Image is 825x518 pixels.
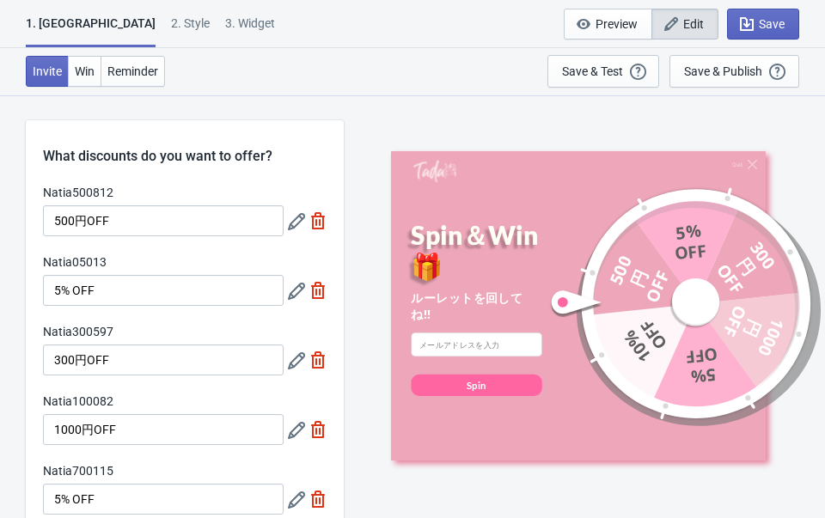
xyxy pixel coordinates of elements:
[43,462,113,479] label: Natia700115
[75,64,95,78] span: Win
[26,15,156,47] div: 1. [GEOGRAPHIC_DATA]
[26,56,69,87] button: Invite
[562,64,623,78] div: Save & Test
[684,64,762,78] div: Save & Publish
[43,184,113,201] label: Natia500812
[759,17,785,31] span: Save
[225,15,275,45] div: 3. Widget
[107,64,158,78] span: Reminder
[732,161,742,168] div: Quit
[309,282,327,299] img: delete.svg
[43,393,113,410] label: Natia100082
[309,491,327,508] img: delete.svg
[467,378,486,392] div: Spin
[26,120,344,167] div: What discounts do you want to offer?
[43,323,113,340] label: Natia300597
[727,9,799,40] button: Save
[171,15,210,45] div: 2 . Style
[413,160,457,183] img: Tada Shopify App - Exit Intent, Spin to Win Popups, Newsletter Discount Gift Game
[596,17,638,31] span: Preview
[683,17,704,31] span: Edit
[33,64,62,78] span: Invite
[564,9,652,40] button: Preview
[309,212,327,229] img: delete.svg
[101,56,165,87] button: Reminder
[43,253,107,271] label: Natia05013
[411,220,568,282] div: Spin＆Win🎁
[413,160,457,185] a: Tada Shopify App - Exit Intent, Spin to Win Popups, Newsletter Discount Gift Game
[547,55,659,88] button: Save & Test
[309,421,327,438] img: delete.svg
[651,9,718,40] button: Edit
[309,351,327,369] img: delete.svg
[411,332,541,357] input: メールアドレスを入力
[68,56,101,87] button: Win
[411,290,541,323] div: ルーレットを回してね!!
[669,55,799,88] button: Save & Publish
